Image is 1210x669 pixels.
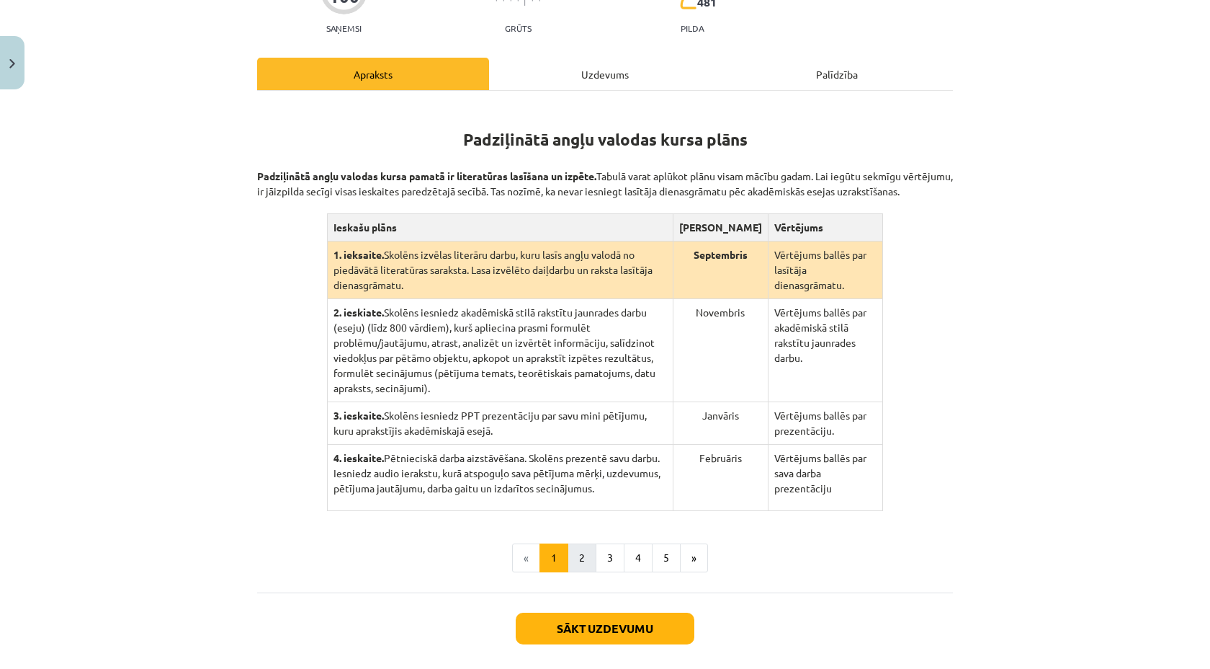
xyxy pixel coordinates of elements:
[721,58,953,90] div: Palīdzība
[327,242,673,299] td: Skolēns izvēlas literāru darbu, kuru lasīs angļu valodā no piedāvātā literatūras saraksta. Lasa i...
[679,451,762,466] p: Februāris
[327,214,673,242] th: Ieskašu plāns
[673,299,768,402] td: Novembris
[333,451,384,464] strong: 4. ieskaite.
[694,248,748,261] strong: Septembris
[624,544,653,572] button: 4
[505,23,532,33] p: Grūts
[257,169,596,182] strong: Padziļinātā angļu valodas kursa pamatā ir literatūras lasīšana un izpēte.
[768,402,882,445] td: Vērtējums ballēs par prezentāciju.
[321,23,367,33] p: Saņemsi
[681,23,704,33] p: pilda
[596,544,624,572] button: 3
[539,544,568,572] button: 1
[680,544,708,572] button: »
[333,248,384,261] strong: 1. ieksaite.
[673,214,768,242] th: [PERSON_NAME]
[257,544,953,572] nav: Page navigation example
[257,58,489,90] div: Apraksts
[463,129,748,150] strong: Padziļinātā angļu valodas kursa plāns
[327,299,673,402] td: Skolēns iesniedz akadēmiskā stilā rakstītu jaunrades darbu (eseju) (līdz 800 vārdiem), kurš aplie...
[768,242,882,299] td: Vērtējums ballēs par lasītāja dienasgrāmatu.
[257,154,953,199] p: Tabulā varat aplūkot plānu visam mācību gadam. Lai iegūtu sekmīgu vērtējumu, ir jāizpilda secīgi ...
[327,402,673,445] td: Skolēns iesniedz PPT prezentāciju par savu mini pētījumu, kuru aprakstījis akadēmiskajā esejā.
[768,445,882,511] td: Vērtējums ballēs par sava darba prezentāciju
[489,58,721,90] div: Uzdevums
[768,299,882,402] td: Vērtējums ballēs par akadēmiskā stilā rakstītu jaunrades darbu.
[333,451,667,496] p: Pētnieciskā darba aizstāvēšana. Skolēns prezentē savu darbu. Iesniedz audio ierakstu, kurā atspog...
[652,544,681,572] button: 5
[568,544,596,572] button: 2
[768,214,882,242] th: Vērtējums
[333,306,384,319] strong: 2. ieskiate.
[516,613,694,644] button: Sākt uzdevumu
[673,402,768,445] td: Janvāris
[9,59,15,68] img: icon-close-lesson-0947bae3869378f0d4975bcd49f059093ad1ed9edebbc8119c70593378902aed.svg
[333,409,384,422] strong: 3. ieskaite.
